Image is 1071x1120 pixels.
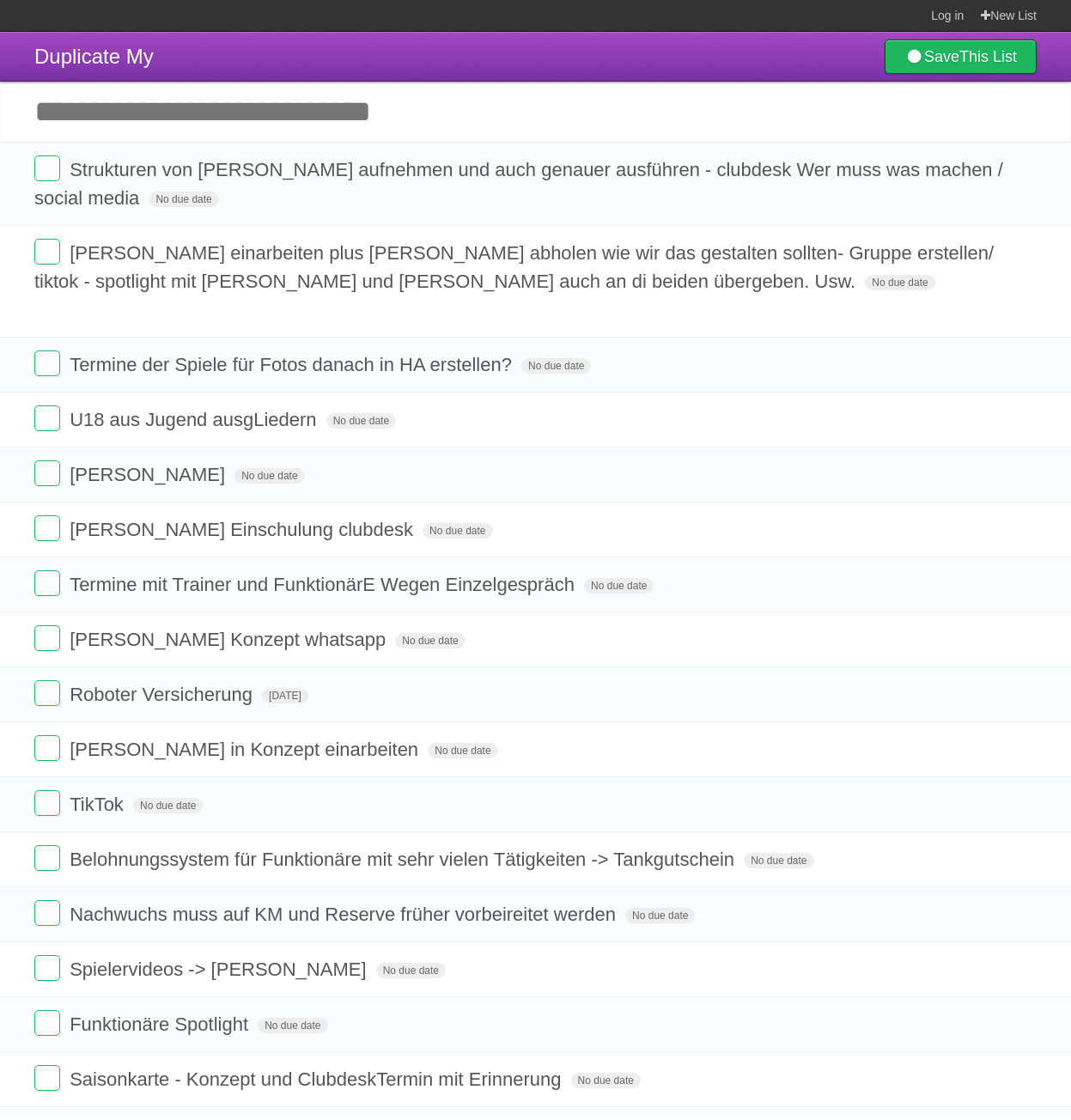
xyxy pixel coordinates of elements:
[70,574,579,595] span: Termine mit Trainer und FunktionärE Wegen Einzelgespräch
[70,519,417,540] span: [PERSON_NAME] Einschulung clubdesk
[70,904,620,925] span: Nachwuchs muss auf KM und Reserve früher vorbeireitet werden
[34,845,60,871] label: Done
[885,40,1037,74] a: SaveThis List
[865,275,934,290] span: No due date
[326,413,396,429] span: No due date
[34,570,60,596] label: Done
[70,629,390,650] span: [PERSON_NAME] Konzept whatsapp
[423,523,492,539] span: No due date
[70,1068,565,1090] span: Saisonkarte - Konzept und ClubdeskTermin mit Erinnerung
[34,45,154,68] span: Duplicate My
[34,159,1003,209] span: Strukturen von [PERSON_NAME] aufnehmen und auch genauer ausführen - clubdesk Wer muss was machen ...
[959,48,1017,65] b: This List
[34,790,60,816] label: Done
[428,743,497,758] span: No due date
[34,625,60,651] label: Done
[521,358,591,374] span: No due date
[625,908,695,923] span: No due date
[34,955,60,981] label: Done
[34,1010,60,1036] label: Done
[34,350,60,376] label: Done
[744,853,813,868] span: No due date
[262,688,308,703] span: [DATE]
[70,849,739,870] span: Belohnungssystem für Funktionäre mit sehr vielen Tätigkeiten -> Tankgutschein
[34,1065,60,1091] label: Done
[34,460,60,486] label: Done
[34,405,60,431] label: Done
[395,633,465,648] span: No due date
[258,1018,327,1033] span: No due date
[70,794,128,815] span: TikTok
[34,155,60,181] label: Done
[34,900,60,926] label: Done
[584,578,654,593] span: No due date
[234,468,304,484] span: No due date
[70,409,320,430] span: U18 aus Jugend ausgLiedern
[70,464,229,485] span: [PERSON_NAME]
[70,354,516,375] span: Termine der Spiele für Fotos danach in HA erstellen?
[133,798,203,813] span: No due date
[34,239,60,265] label: Done
[70,1013,253,1035] span: Funktionäre Spotlight
[571,1073,641,1088] span: No due date
[34,515,60,541] label: Done
[70,684,257,705] span: Roboter Versicherung
[70,739,423,760] span: [PERSON_NAME] in Konzept einarbeiten
[149,192,218,207] span: No due date
[376,963,446,978] span: No due date
[34,680,60,706] label: Done
[34,242,994,292] span: [PERSON_NAME] einarbeiten plus [PERSON_NAME] abholen wie wir das gestalten sollten- Gruppe erstel...
[34,735,60,761] label: Done
[70,959,370,980] span: Spielervideos -> [PERSON_NAME]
